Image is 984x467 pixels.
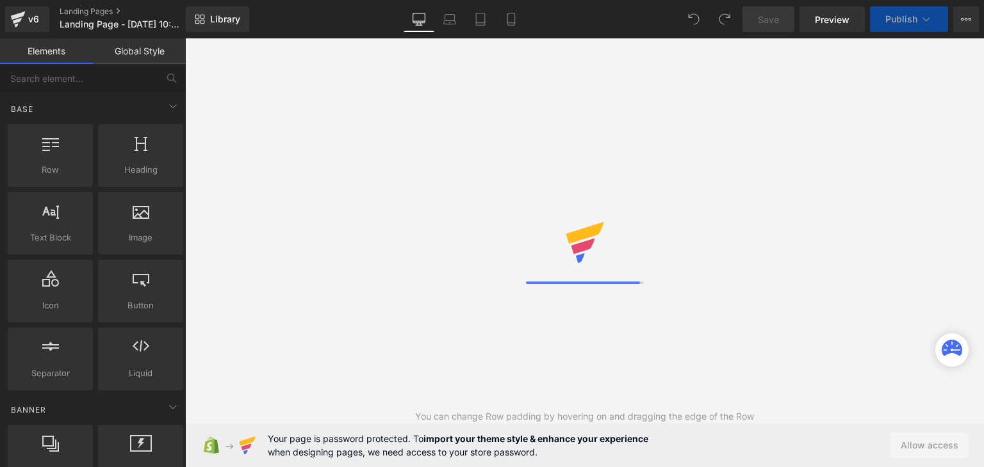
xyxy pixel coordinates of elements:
span: Image [102,231,179,244]
span: Icon [12,299,89,312]
span: Heading [102,163,179,177]
span: Button [102,299,179,312]
span: Base [10,103,35,115]
span: Liquid [102,367,179,380]
a: Landing Pages [60,6,207,17]
a: New Library [186,6,249,32]
span: Publish [885,14,917,24]
span: Your page is password protected. To when designing pages, we need access to your store password. [268,432,648,459]
strong: import your theme style & enhance your experience [423,433,648,444]
button: Publish [870,6,948,32]
span: Separator [12,367,89,380]
button: Redo [712,6,737,32]
span: Preview [815,13,849,26]
a: Tablet [465,6,496,32]
span: Library [210,13,240,25]
a: Laptop [434,6,465,32]
button: Allow access [890,432,969,458]
span: Row [12,163,89,177]
a: Preview [799,6,865,32]
span: Text Block [12,231,89,244]
a: Global Style [93,38,186,64]
span: Banner [10,404,47,416]
button: Undo [681,6,707,32]
span: Landing Page - [DATE] 10:03:43 [60,19,183,29]
a: Mobile [496,6,527,32]
div: You can change Row padding by hovering on and dragging the edge of the Row [415,409,754,423]
a: v6 [5,6,49,32]
button: More [953,6,979,32]
div: v6 [26,11,42,28]
span: Save [758,13,779,26]
a: Desktop [404,6,434,32]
